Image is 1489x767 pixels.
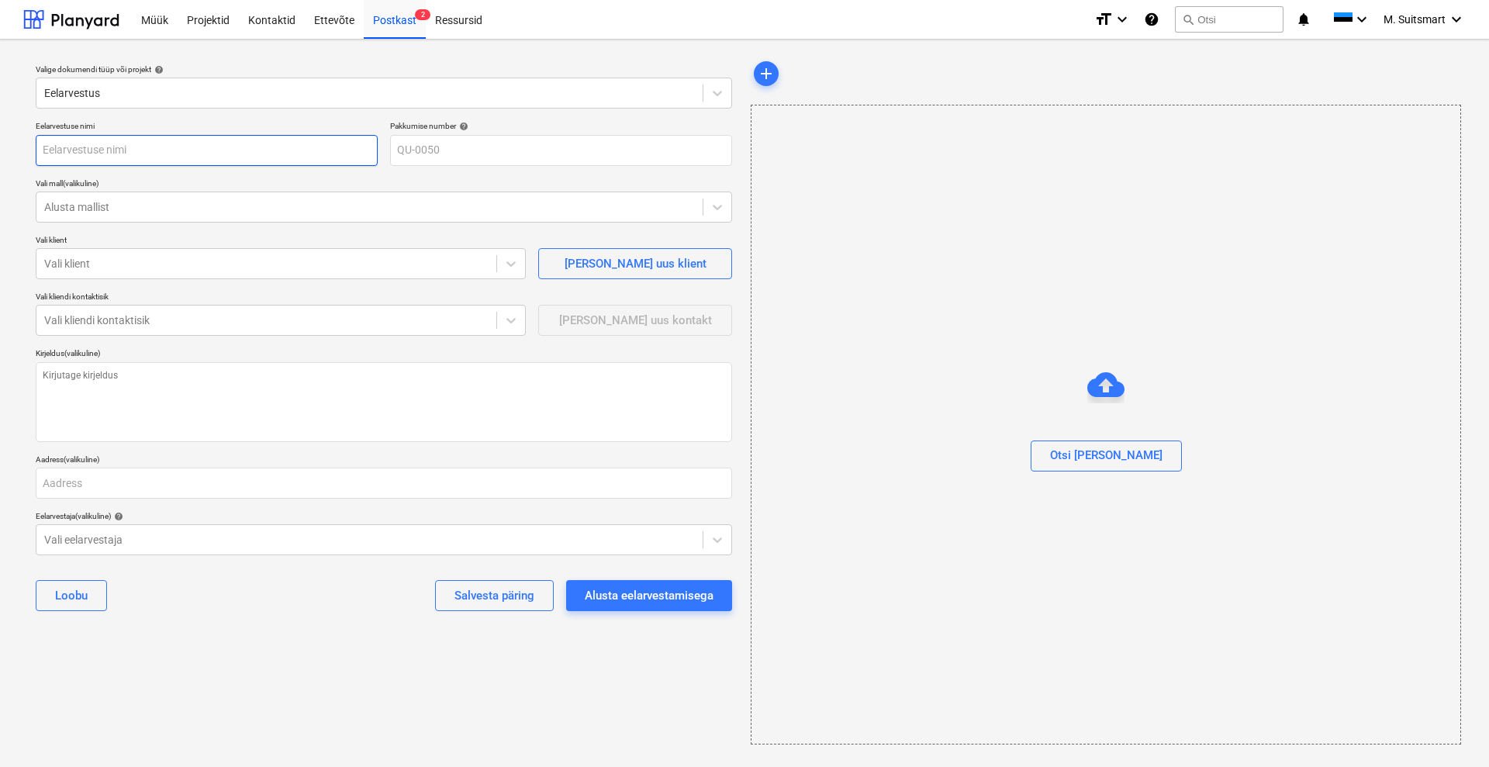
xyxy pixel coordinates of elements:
[36,511,732,521] div: Eelarvestaja (valikuline)
[1113,10,1131,29] i: keyboard_arrow_down
[1182,13,1194,26] span: search
[111,512,123,521] span: help
[538,248,732,279] button: [PERSON_NAME] uus klient
[1031,441,1182,472] button: Otsi [PERSON_NAME]
[456,122,468,131] span: help
[415,9,430,20] span: 2
[36,178,732,188] div: Vali mall (valikuline)
[36,235,526,245] div: Vali klient
[454,586,534,606] div: Salvesta päring
[1094,10,1113,29] i: format_size
[565,254,706,274] div: [PERSON_NAME] uus klient
[36,64,732,74] div: Valige dokumendi tüüp või projekt
[36,348,732,358] div: Kirjeldus (valikuline)
[435,580,554,611] button: Salvesta päring
[1050,445,1163,465] div: Otsi [PERSON_NAME]
[1353,10,1371,29] i: keyboard_arrow_down
[36,580,107,611] button: Loobu
[151,65,164,74] span: help
[585,586,713,606] div: Alusta eelarvestamisega
[36,454,732,465] div: Aadress (valikuline)
[751,105,1461,745] div: Otsi [PERSON_NAME]
[36,468,732,499] input: Aadress
[390,121,732,131] div: Pakkumise number
[55,586,88,606] div: Loobu
[36,121,378,134] p: Eelarvestuse nimi
[36,292,526,302] div: Vali kliendi kontaktisik
[1384,13,1446,26] span: M. Suitsmart
[566,580,732,611] button: Alusta eelarvestamisega
[757,64,776,83] span: add
[1144,10,1159,29] i: Abikeskus
[1447,10,1466,29] i: keyboard_arrow_down
[1175,6,1283,33] button: Otsi
[1296,10,1311,29] i: notifications
[36,135,378,166] input: Eelarvestuse nimi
